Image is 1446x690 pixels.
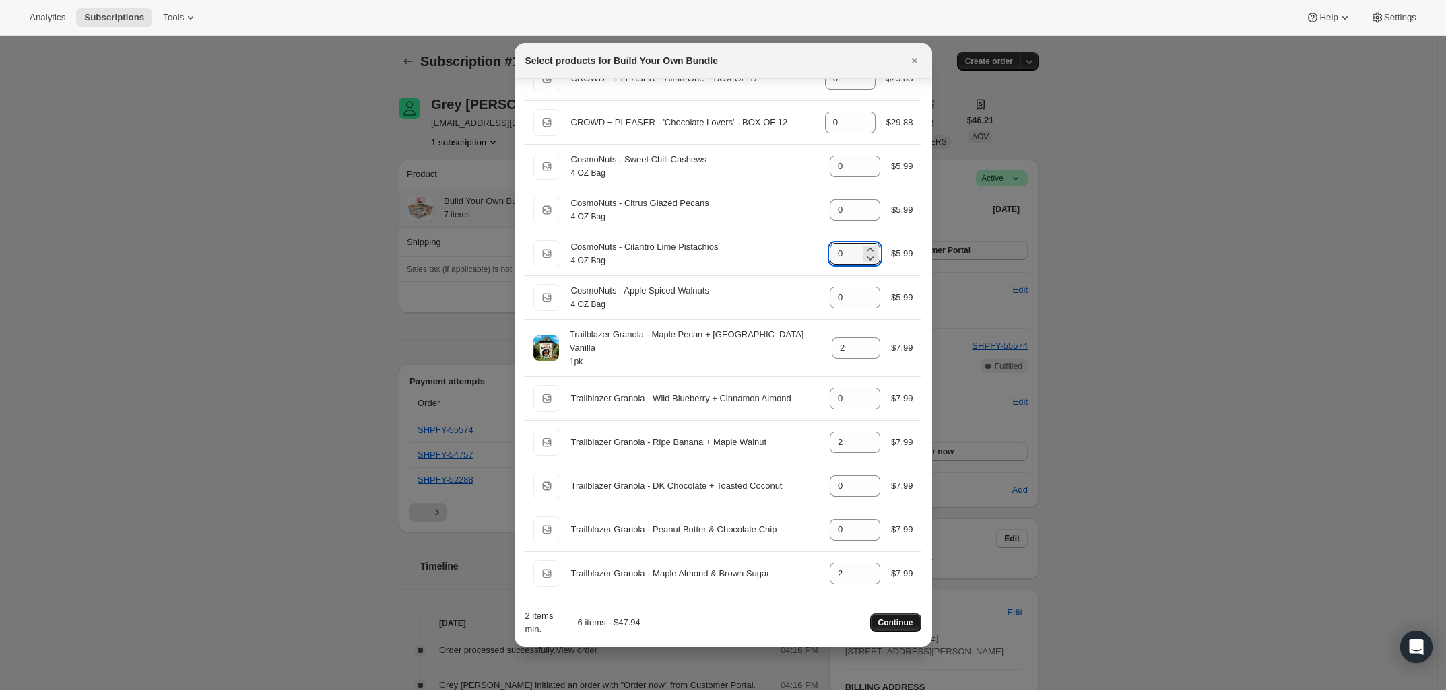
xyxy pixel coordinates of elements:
[571,479,819,493] div: Trailblazer Granola - DK Chocolate + Toasted Coconut
[571,197,819,210] div: CosmoNuts - Citrus Glazed Pecans
[571,72,814,85] div: CROWD + PLEASER - 'All-In-One' - BOX OF 12
[533,335,559,361] img: 1pk
[155,8,205,27] button: Tools
[1384,12,1416,23] span: Settings
[525,609,557,636] div: 2 items min.
[76,8,152,27] button: Subscriptions
[571,567,819,580] div: Trailblazer Granola - Maple Almond & Brown Sugar
[571,436,819,449] div: Trailblazer Granola - Ripe Banana + Maple Walnut
[571,256,605,265] small: 4 OZ Bag
[1319,12,1338,23] span: Help
[905,51,924,70] button: Close
[891,392,913,405] div: $7.99
[571,392,819,405] div: Trailblazer Granola - Wild Blueberry + Cinnamon Almond
[886,116,913,129] div: $29.88
[1400,631,1433,663] div: Open Intercom Messenger
[891,203,913,217] div: $5.99
[878,617,913,628] span: Continue
[571,168,605,178] small: 4 OZ Bag
[163,12,184,23] span: Tools
[891,247,913,261] div: $5.99
[570,328,821,355] div: Trailblazer Granola - Maple Pecan + [GEOGRAPHIC_DATA] Vanilla
[571,523,819,537] div: Trailblazer Granola - Peanut Butter & Chocolate Chip
[1362,8,1424,27] button: Settings
[22,8,73,27] button: Analytics
[891,479,913,493] div: $7.99
[891,160,913,173] div: $5.99
[571,300,605,309] small: 4 OZ Bag
[571,240,819,254] div: CosmoNuts - Cilantro Lime Pistachios
[1298,8,1359,27] button: Help
[891,341,913,355] div: $7.99
[886,72,913,85] div: $29.88
[891,567,913,580] div: $7.99
[571,212,605,221] small: 4 OZ Bag
[30,12,65,23] span: Analytics
[891,436,913,449] div: $7.99
[570,357,583,366] small: 1pk
[891,291,913,304] div: $5.99
[891,523,913,537] div: $7.99
[84,12,144,23] span: Subscriptions
[571,116,814,129] div: CROWD + PLEASER - 'Chocolate Lovers' - BOX OF 12
[571,284,819,298] div: CosmoNuts - Apple Spiced Walnuts
[870,613,921,632] button: Continue
[562,616,640,629] div: 6 items - $47.94
[525,54,719,67] h2: Select products for Build Your Own Bundle
[571,153,819,166] div: CosmoNuts - Sweet Chili Cashews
